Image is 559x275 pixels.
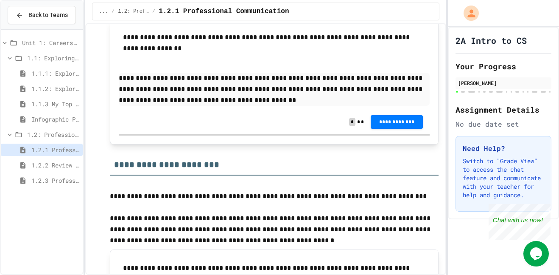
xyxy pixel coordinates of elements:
span: 1.1.1: Exploring CS Careers [31,69,79,78]
span: 1.1.3 My Top 3 CS Careers! [31,99,79,108]
span: / [152,8,155,15]
div: [PERSON_NAME] [458,79,549,87]
span: 1.2.2 Review - Professional Communication [31,161,79,170]
span: 1.2.1 Professional Communication [159,6,289,17]
div: My Account [455,3,481,23]
span: 1.2: Professional Communication [27,130,79,139]
span: Infographic Project: Your favorite CS [31,115,79,124]
span: Back to Teams [28,11,68,20]
div: No due date set [456,119,551,129]
span: 1.2.3 Professional Communication Challenge [31,176,79,185]
h2: Assignment Details [456,104,551,116]
iframe: chat widget [489,204,551,240]
span: 1.1: Exploring CS Careers [27,54,79,62]
h2: Your Progress [456,60,551,72]
span: 1.2.1 Professional Communication [31,145,79,154]
h1: 2A Intro to CS [456,34,527,46]
span: Unit 1: Careers & Professionalism [22,38,79,47]
span: 1.2: Professional Communication [118,8,149,15]
iframe: chat widget [523,241,551,266]
h3: Need Help? [463,143,544,153]
p: Switch to "Grade View" to access the chat feature and communicate with your teacher for help and ... [463,157,544,199]
button: Back to Teams [8,6,76,24]
span: ... [99,8,109,15]
span: / [112,8,115,15]
span: 1.1.2: Exploring CS Careers - Review [31,84,79,93]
